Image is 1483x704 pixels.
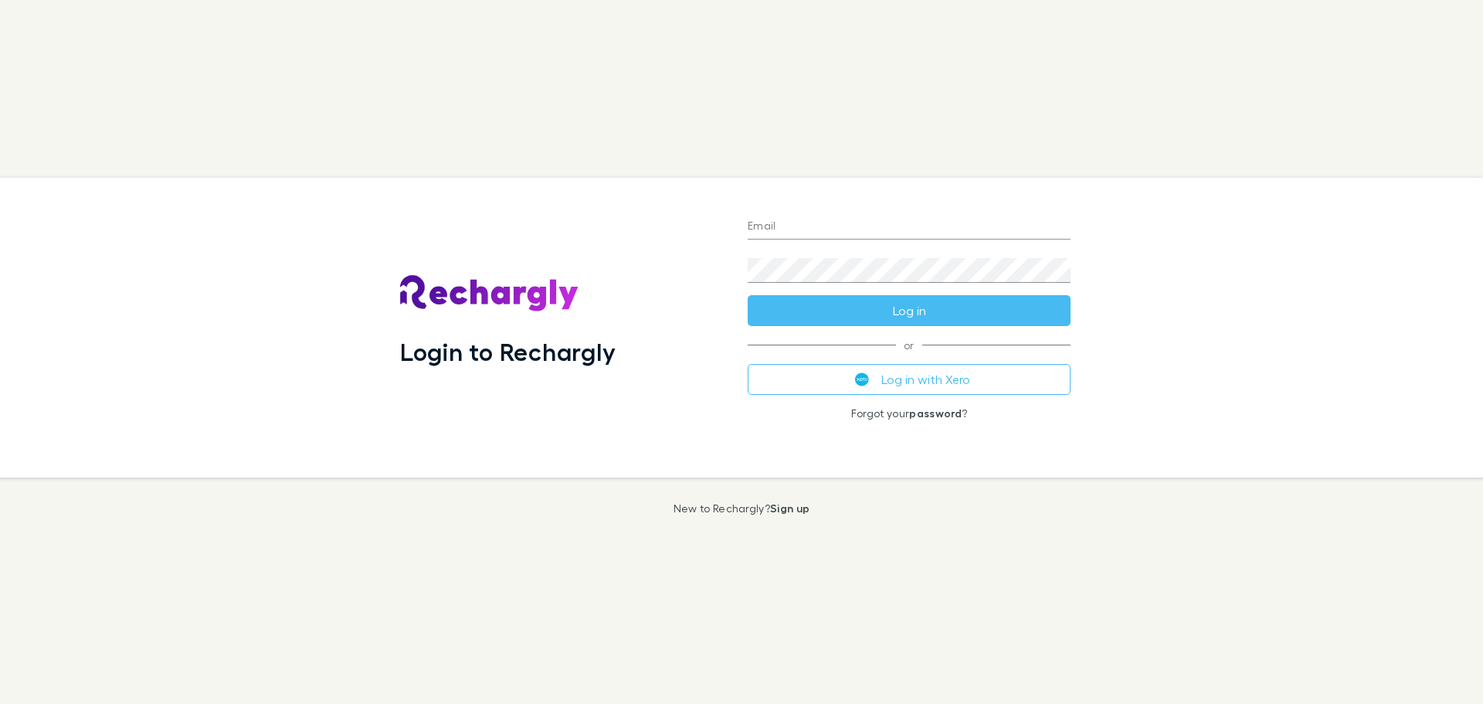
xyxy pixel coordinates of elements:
a: Sign up [770,502,809,515]
a: password [909,406,962,420]
img: Xero's logo [855,372,869,386]
button: Log in [748,295,1071,326]
h1: Login to Rechargly [400,337,616,366]
p: Forgot your ? [748,407,1071,420]
p: New to Rechargly? [674,502,810,515]
img: Rechargly's Logo [400,275,579,312]
button: Log in with Xero [748,364,1071,395]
